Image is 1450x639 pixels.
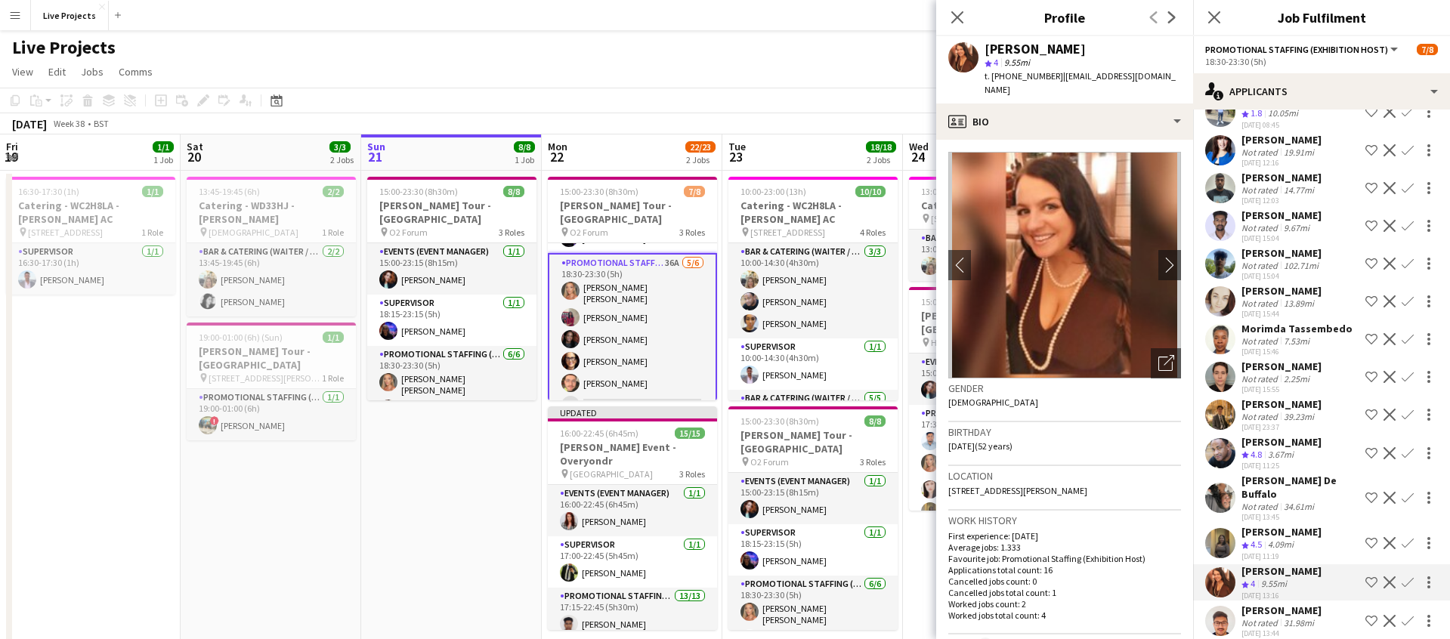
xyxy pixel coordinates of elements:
[679,468,705,480] span: 3 Roles
[867,154,895,165] div: 2 Jobs
[1241,222,1281,233] div: Not rated
[367,199,536,226] h3: [PERSON_NAME] Tour - [GEOGRAPHIC_DATA]
[1281,222,1312,233] div: 9.67mi
[728,390,898,529] app-card-role: Bar & Catering (Waiter / waitress)5/5
[948,425,1181,439] h3: Birthday
[1241,335,1281,347] div: Not rated
[1241,435,1322,449] div: [PERSON_NAME]
[367,140,385,153] span: Sun
[50,118,88,129] span: Week 38
[1241,525,1322,539] div: [PERSON_NAME]
[12,116,47,131] div: [DATE]
[329,141,351,153] span: 3/3
[570,468,653,480] span: [GEOGRAPHIC_DATA]
[42,62,72,82] a: Edit
[4,148,18,165] span: 19
[1241,564,1322,578] div: [PERSON_NAME]
[379,186,458,197] span: 15:00-23:30 (8h30m)
[48,65,66,79] span: Edit
[153,154,173,165] div: 1 Job
[548,140,567,153] span: Mon
[909,177,1078,281] app-job-card: 13:00-16:00 (3h)1/1Catering - W1S3ED - Tia AC [STREET_ADDRESS]1 RoleBar & Catering (Waiter / wait...
[6,140,18,153] span: Fri
[187,177,356,316] div: 13:45-19:45 (6h)2/2Catering - WD33HJ - [PERSON_NAME] [DEMOGRAPHIC_DATA]1 RoleBar & Catering (Wait...
[750,456,789,468] span: O2 Forum
[113,62,159,82] a: Comms
[948,152,1181,378] img: Crew avatar or photo
[1265,449,1297,461] div: 3.67mi
[909,230,1078,281] app-card-role: Bar & Catering (Waiter / waitress)1/113:00-16:00 (3h)[PERSON_NAME]
[1241,617,1281,628] div: Not rated
[686,154,715,165] div: 2 Jobs
[323,332,344,343] span: 1/1
[675,428,705,439] span: 15/15
[6,62,39,82] a: View
[570,227,608,238] span: O2 Forum
[6,177,175,295] app-job-card: 16:30-17:30 (1h)1/1Catering - WC2H8LA - [PERSON_NAME] AC [STREET_ADDRESS]1 RoleSupervisor1/116:30...
[548,177,717,400] app-job-card: 15:00-23:30 (8h30m)7/8[PERSON_NAME] Tour - [GEOGRAPHIC_DATA] O2 Forum3 Roles[PERSON_NAME]Supervis...
[1241,360,1322,373] div: [PERSON_NAME]
[728,473,898,524] app-card-role: Events (Event Manager)1/115:00-23:15 (8h15m)[PERSON_NAME]
[75,62,110,82] a: Jobs
[1241,628,1322,638] div: [DATE] 13:44
[985,42,1086,56] div: [PERSON_NAME]
[1241,133,1322,147] div: [PERSON_NAME]
[1241,551,1322,561] div: [DATE] 11:19
[1241,120,1322,130] div: [DATE] 08:45
[948,587,1181,598] p: Cancelled jobs total count: 1
[1281,184,1317,196] div: 14.77mi
[548,199,717,226] h3: [PERSON_NAME] Tour - [GEOGRAPHIC_DATA]
[1281,147,1317,158] div: 19.91mi
[921,296,1000,307] span: 15:00-23:15 (8h15m)
[1241,373,1281,384] div: Not rated
[684,186,705,197] span: 7/8
[1281,298,1317,309] div: 13.89mi
[909,309,1078,336] h3: [PERSON_NAME] Tour - [GEOGRAPHIC_DATA]
[685,141,716,153] span: 22/23
[1193,73,1450,110] div: Applicants
[948,610,1181,621] p: Worked jobs total count: 4
[560,428,638,439] span: 16:00-22:45 (6h45m)
[909,199,1078,212] h3: Catering - W1S3ED - Tia AC
[1241,158,1322,168] div: [DATE] 12:16
[1193,8,1450,27] h3: Job Fulfilment
[728,177,898,400] app-job-card: 10:00-23:00 (13h)10/10Catering - WC2H8LA - [PERSON_NAME] AC [STREET_ADDRESS]4 RolesBar & Catering...
[503,186,524,197] span: 8/8
[367,177,536,400] div: 15:00-23:30 (8h30m)8/8[PERSON_NAME] Tour - [GEOGRAPHIC_DATA] O2 Forum3 RolesEvents (Event Manager...
[1251,449,1262,460] span: 4.8
[12,65,33,79] span: View
[948,485,1087,496] span: [STREET_ADDRESS][PERSON_NAME]
[909,140,929,153] span: Wed
[936,8,1193,27] h3: Profile
[209,372,322,384] span: [STREET_ADDRESS][PERSON_NAME]
[1258,578,1290,591] div: 9.55mi
[1241,474,1359,501] div: [PERSON_NAME] De Buffalo
[1205,44,1388,55] span: Promotional Staffing (Exhibition Host)
[1205,56,1438,67] div: 18:30-23:30 (5h)
[1241,233,1322,243] div: [DATE] 15:04
[1241,208,1322,222] div: [PERSON_NAME]
[367,346,536,511] app-card-role: Promotional Staffing (Exhibition Host)6/618:30-23:30 (5h)[PERSON_NAME] [PERSON_NAME]
[322,227,344,238] span: 1 Role
[187,199,356,226] h3: Catering - WD33HJ - [PERSON_NAME]
[1241,284,1322,298] div: [PERSON_NAME]
[187,323,356,440] app-job-card: 19:00-01:00 (6h) (Sun)1/1[PERSON_NAME] Tour - [GEOGRAPHIC_DATA] [STREET_ADDRESS][PERSON_NAME]1 Ro...
[187,243,356,316] app-card-role: Bar & Catering (Waiter / waitress)2/213:45-19:45 (6h)[PERSON_NAME][PERSON_NAME]
[728,140,746,153] span: Tue
[187,140,203,153] span: Sat
[936,103,1193,140] div: Bio
[1417,44,1438,55] span: 7/8
[948,469,1181,483] h3: Location
[1241,260,1281,271] div: Not rated
[1151,348,1181,378] div: Open photos pop-in
[728,406,898,630] app-job-card: 15:00-23:30 (8h30m)8/8[PERSON_NAME] Tour - [GEOGRAPHIC_DATA] O2 Forum3 RolesEvents (Event Manager...
[94,118,109,129] div: BST
[119,65,153,79] span: Comms
[726,148,746,165] span: 23
[864,415,886,427] span: 8/8
[199,186,260,197] span: 13:45-19:45 (6h)
[948,440,1013,452] span: [DATE] (52 years)
[499,227,524,238] span: 3 Roles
